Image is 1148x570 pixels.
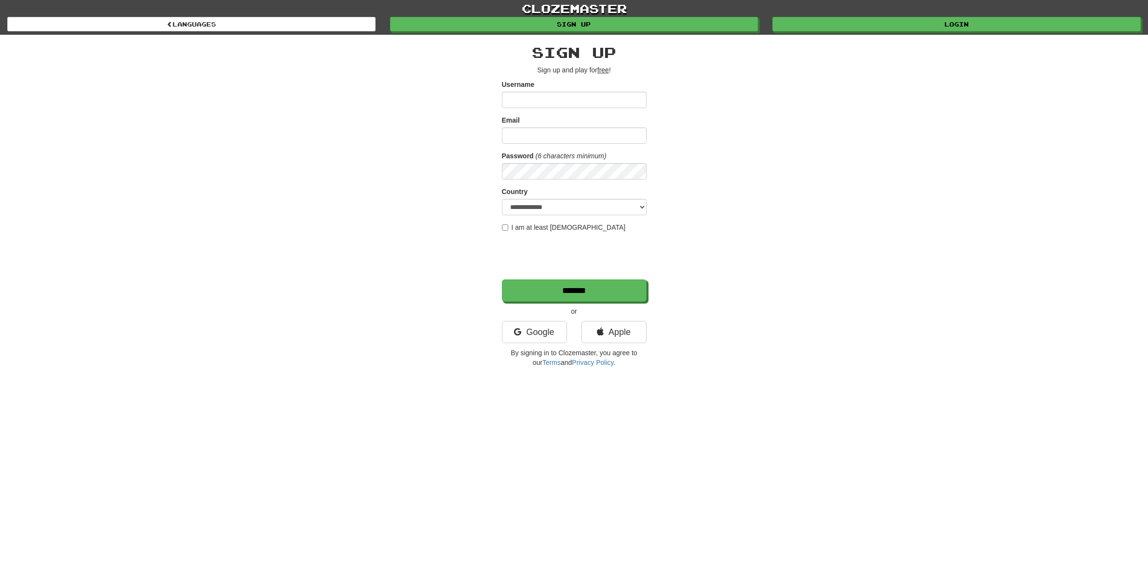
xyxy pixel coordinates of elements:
label: Password [502,151,534,161]
label: Country [502,187,528,196]
a: Privacy Policy [572,359,613,366]
p: or [502,306,647,316]
a: Apple [581,321,647,343]
a: Languages [7,17,376,31]
h2: Sign up [502,44,647,60]
label: Username [502,80,535,89]
iframe: reCAPTCHA [502,237,648,275]
em: (6 characters minimum) [536,152,607,160]
p: Sign up and play for ! [502,65,647,75]
a: Google [502,321,567,343]
u: free [597,66,609,74]
a: Sign up [390,17,758,31]
a: Login [772,17,1141,31]
p: By signing in to Clozemaster, you agree to our and . [502,348,647,367]
label: I am at least [DEMOGRAPHIC_DATA] [502,222,626,232]
a: Terms [542,359,561,366]
label: Email [502,115,520,125]
input: I am at least [DEMOGRAPHIC_DATA] [502,224,508,231]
